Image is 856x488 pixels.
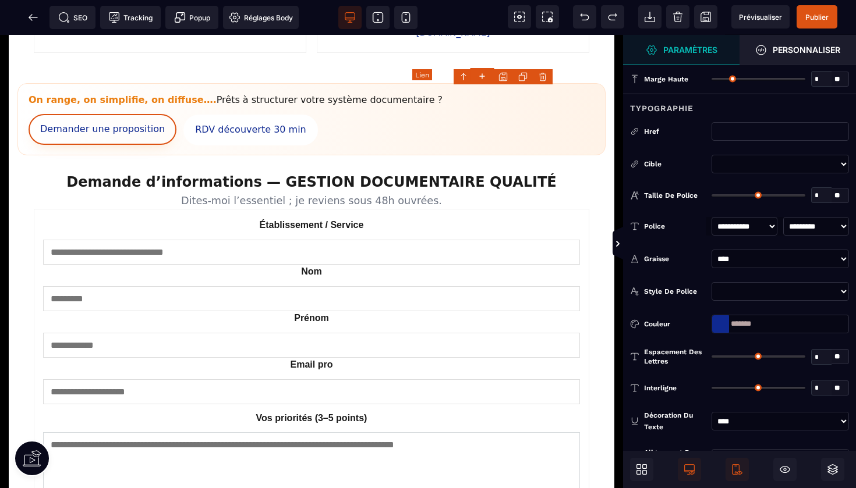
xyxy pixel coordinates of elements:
[644,409,706,433] div: Décoration du texte
[43,323,580,337] label: Email pro
[644,253,706,265] div: Graisse
[174,12,210,23] span: Popup
[34,158,589,174] p: Dites-moi l’essentiel ; je reviens sous 48h ouvrées.
[740,35,856,65] span: Ouvrir le gestionnaire de styles
[678,458,701,481] span: Afficher le desktop
[797,5,837,29] span: Enregistrer le contenu
[630,458,653,481] span: Ouvrir les blocs
[43,276,580,291] label: Prénom
[34,137,589,158] h2: Demande d’informations — GESTION DOCUMENTAIRE QUALITÉ
[623,35,740,65] span: Ouvrir le gestionnaire de styles
[630,447,706,470] p: Alignement du texte
[29,59,217,70] strong: On range, on simplifie, on diffuse….
[630,158,706,170] div: Cible
[773,45,840,54] strong: Personnaliser
[29,79,176,110] a: Demander une proposition
[644,286,706,297] div: Style de police
[22,6,45,29] span: Retour
[229,12,293,23] span: Réglages Body
[100,6,161,29] span: Code de suivi
[573,5,596,29] span: Défaire
[536,5,559,29] span: Capture d'écran
[601,5,624,29] span: Rétablir
[623,94,856,115] div: Typographie
[165,6,218,29] span: Créer une alerte modale
[49,6,95,29] span: Métadata SEO
[694,5,717,29] span: Enregistrer
[630,126,706,137] div: Href
[17,48,606,120] section: Appel à l'action
[644,383,677,393] span: Interligne
[773,458,797,481] span: Masquer le bloc
[638,5,662,29] span: Importer
[43,230,580,244] label: Nom
[821,458,844,481] span: Ouvrir les calques
[623,227,635,262] span: Afficher les vues
[644,74,688,84] span: Marge haute
[394,6,418,29] span: Voir mobile
[666,5,689,29] span: Nettoyage
[663,45,717,54] strong: Paramètres
[366,6,390,29] span: Voir tablette
[29,58,443,73] div: Prêts à structurer votre système documentaire ?
[644,318,706,330] div: Couleur
[644,347,706,366] span: Espacement des lettres
[644,220,706,232] div: Police
[43,183,580,198] label: Établissement / Service
[223,6,299,29] span: Favicon
[726,458,749,481] span: Afficher le mobile
[338,6,362,29] span: Voir bureau
[43,376,580,391] label: Vos priorités (3–5 points)
[644,191,698,200] span: Taille de police
[739,13,782,22] span: Prévisualiser
[108,12,153,23] span: Tracking
[508,5,531,29] span: Voir les composants
[183,80,318,111] a: RDV découverte 30 min
[805,13,829,22] span: Publier
[731,5,790,29] span: Aperçu
[58,12,87,23] span: SEO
